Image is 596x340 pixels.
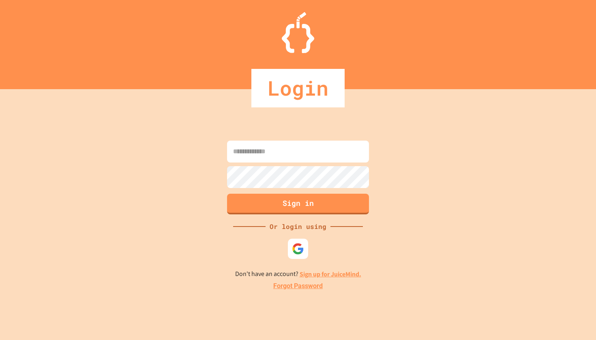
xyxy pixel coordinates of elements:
[292,243,304,255] img: google-icon.svg
[251,69,345,107] div: Login
[227,194,369,214] button: Sign in
[273,281,323,291] a: Forgot Password
[300,270,361,278] a: Sign up for JuiceMind.
[282,12,314,53] img: Logo.svg
[529,272,588,307] iframe: chat widget
[562,308,588,332] iframe: chat widget
[266,222,330,231] div: Or login using
[235,269,361,279] p: Don't have an account?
